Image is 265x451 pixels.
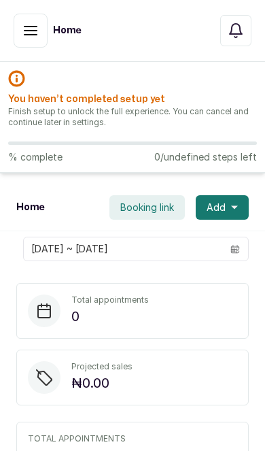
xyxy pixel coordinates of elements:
[71,305,149,327] p: 0
[230,244,240,254] svg: calendar
[8,150,63,164] p: % complete
[71,361,132,372] p: Projected sales
[8,93,257,106] h2: You haven’t completed setup yet
[109,195,185,220] button: Booking link
[120,201,174,214] span: Booking link
[196,195,249,220] button: Add
[71,372,132,394] p: ₦0.00
[71,295,149,305] p: Total appointments
[53,24,82,37] h1: Home
[16,201,45,214] h1: Home
[8,106,257,128] p: Finish setup to unlock the full experience. You can cancel and continue later in settings.
[154,150,257,164] p: 0/undefined steps left
[207,201,226,214] span: Add
[24,237,222,261] input: Select date
[28,433,237,444] p: TOTAL APPOINTMENTS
